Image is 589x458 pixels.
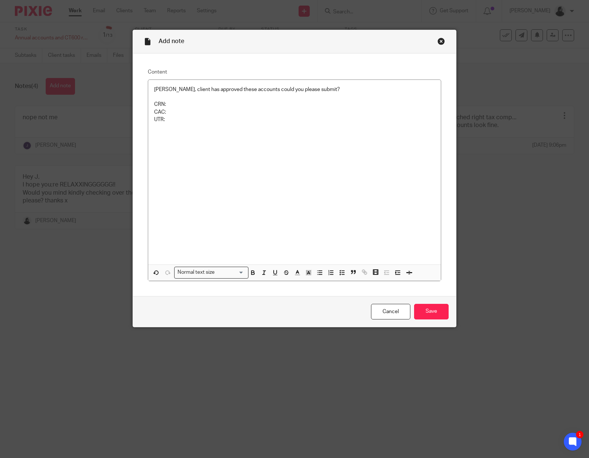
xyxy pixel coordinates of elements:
[148,68,441,76] label: Content
[414,304,449,320] input: Save
[154,116,435,123] p: UTR:
[174,267,248,278] div: Search for option
[217,269,244,276] input: Search for option
[371,304,410,320] a: Cancel
[437,38,445,45] div: Close this dialog window
[159,38,184,44] span: Add note
[154,86,435,93] p: [PERSON_NAME], client has approved these accounts could you please submit?
[576,431,583,438] div: 1
[154,108,435,116] p: CAC:
[176,269,217,276] span: Normal text size
[154,101,435,108] p: CRN:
